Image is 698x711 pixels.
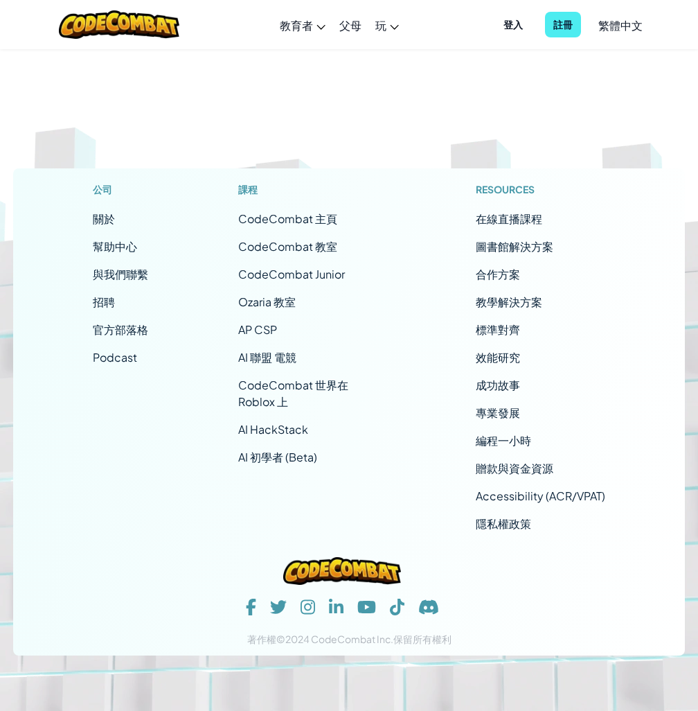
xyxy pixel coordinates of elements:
[476,433,531,448] a: 編程一小時
[476,267,520,281] a: 合作方案
[476,239,553,254] a: 圖書館解決方案
[368,6,406,44] a: 玩
[476,295,542,309] a: 教學解決方案
[93,267,148,281] span: 與我們聯繫
[476,322,520,337] a: 標準對齊
[238,239,337,254] a: CodeCombat 教室
[273,6,332,44] a: 教育者
[393,633,451,645] span: 保留所有權利
[93,295,115,309] a: 招聘
[93,211,115,226] a: 關於
[238,295,296,309] a: Ozaria 教室
[495,12,531,37] button: 登入
[59,10,180,39] img: CodeCombat logo
[238,322,277,337] a: AP CSP
[93,182,148,197] h1: 公司
[476,211,542,226] a: 在線直播課程
[476,405,520,420] a: 專業發展
[276,633,393,645] span: ©2024 CodeCombat Inc.
[247,633,276,645] span: 著作權
[93,322,148,337] a: 官方部落格
[598,18,643,33] span: 繁體中文
[238,450,317,464] a: AI 初學者 (Beta)
[238,378,348,409] a: CodeCombat 世界在 Roblox 上
[238,422,308,437] a: AI HackStack
[476,516,531,531] a: 隱私權政策
[476,378,520,392] a: 成功故事
[238,182,386,197] h1: 課程
[238,267,345,281] a: CodeCombat Junior
[238,350,296,365] a: AI 聯盟 電競
[476,461,553,475] a: 贈款與資金資源
[591,6,650,44] a: 繁體中文
[332,6,368,44] a: 父母
[476,489,605,503] a: Accessibility (ACR/VPAT)
[93,239,137,254] a: 幫助中心
[280,18,313,33] span: 教育者
[476,182,605,197] h1: Resources
[476,350,520,365] a: 效能研究
[238,211,337,226] span: CodeCombat 主頁
[545,12,581,37] button: 註冊
[283,557,401,585] img: CodeCombat logo
[375,18,386,33] span: 玩
[93,350,137,365] a: Podcast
